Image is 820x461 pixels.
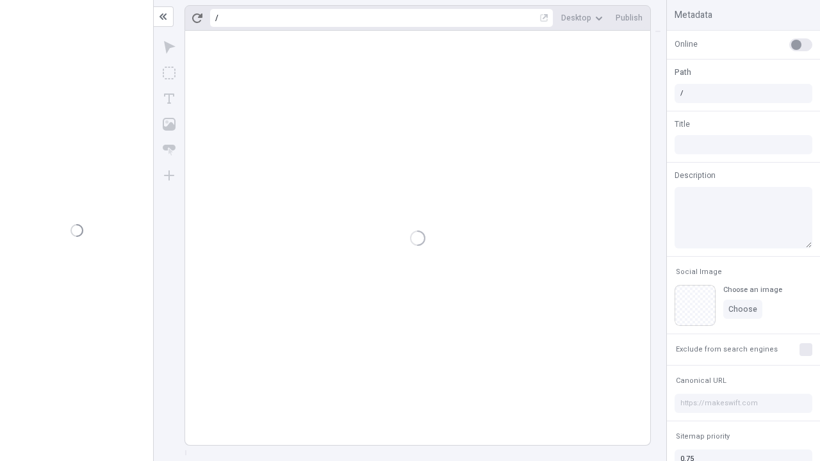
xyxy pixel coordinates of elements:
[675,67,691,78] span: Path
[675,118,690,130] span: Title
[675,394,812,413] input: https://makeswift.com
[158,113,181,136] button: Image
[676,376,726,385] span: Canonical URL
[561,13,591,23] span: Desktop
[673,429,732,444] button: Sitemap priority
[723,300,762,319] button: Choose
[675,38,698,50] span: Online
[676,432,730,441] span: Sitemap priority
[723,285,782,295] div: Choose an image
[215,13,218,23] div: /
[676,267,722,277] span: Social Image
[675,170,716,181] span: Description
[556,8,608,28] button: Desktop
[616,13,643,23] span: Publish
[728,304,757,314] span: Choose
[676,344,778,354] span: Exclude from search engines
[158,61,181,85] button: Box
[673,264,725,280] button: Social Image
[158,87,181,110] button: Text
[611,8,648,28] button: Publish
[673,373,729,389] button: Canonical URL
[673,342,780,357] button: Exclude from search engines
[158,138,181,161] button: Button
